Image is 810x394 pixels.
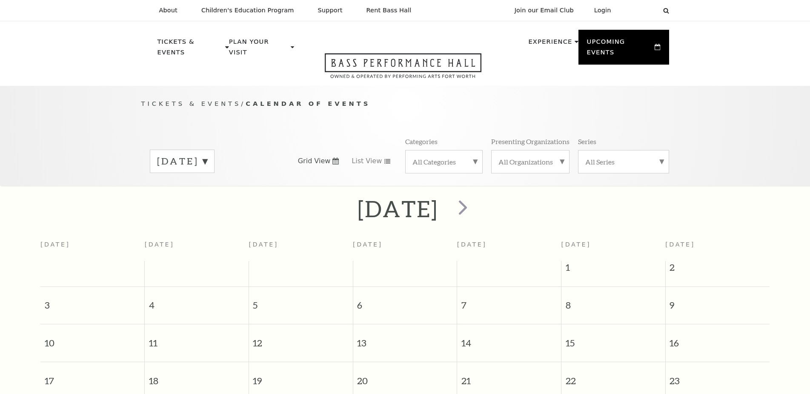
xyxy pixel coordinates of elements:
[666,324,770,354] span: 16
[40,287,144,316] span: 3
[625,6,655,14] select: Select:
[666,287,770,316] span: 9
[141,99,669,109] p: /
[353,362,457,391] span: 20
[249,236,353,261] th: [DATE]
[457,324,561,354] span: 14
[665,241,695,248] span: [DATE]
[491,137,570,146] p: Presenting Organizations
[249,362,353,391] span: 19
[561,241,591,248] span: [DATE]
[246,100,370,107] span: Calendar of Events
[353,324,457,354] span: 13
[353,287,457,316] span: 6
[561,261,665,278] span: 1
[561,324,665,354] span: 15
[40,324,144,354] span: 10
[141,100,241,107] span: Tickets & Events
[587,37,653,62] p: Upcoming Events
[358,195,438,222] h2: [DATE]
[352,156,382,166] span: List View
[366,7,412,14] p: Rent Bass Hall
[249,287,353,316] span: 5
[412,157,475,166] label: All Categories
[457,236,561,261] th: [DATE]
[405,137,438,146] p: Categories
[157,155,207,168] label: [DATE]
[585,157,662,166] label: All Series
[145,324,249,354] span: 11
[457,287,561,316] span: 7
[528,37,572,52] p: Experience
[159,7,177,14] p: About
[229,37,289,62] p: Plan Your Visit
[498,157,562,166] label: All Organizations
[201,7,294,14] p: Children's Education Program
[666,362,770,391] span: 23
[145,236,249,261] th: [DATE]
[145,287,249,316] span: 4
[561,287,665,316] span: 8
[353,236,457,261] th: [DATE]
[666,261,770,278] span: 2
[40,362,144,391] span: 17
[157,37,223,62] p: Tickets & Events
[298,156,331,166] span: Grid View
[578,137,596,146] p: Series
[249,324,353,354] span: 12
[446,194,477,224] button: next
[318,7,343,14] p: Support
[561,362,665,391] span: 22
[40,236,145,261] th: [DATE]
[145,362,249,391] span: 18
[457,362,561,391] span: 21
